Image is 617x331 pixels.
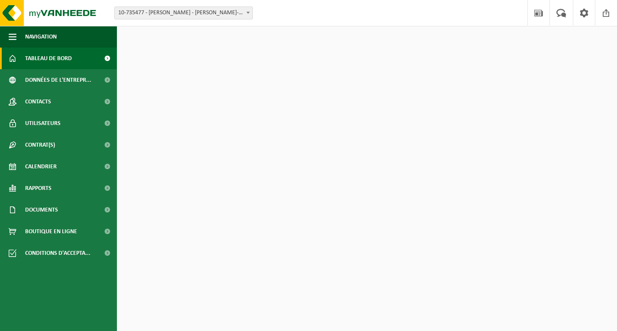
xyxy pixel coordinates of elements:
span: Contacts [25,91,51,112]
span: 10-735477 - DUBOIS VINCENT - QUÉVY-LE-GRAND [114,6,253,19]
span: 10-735477 - DUBOIS VINCENT - QUÉVY-LE-GRAND [115,7,252,19]
span: Données de l'entrepr... [25,69,91,91]
span: Boutique en ligne [25,221,77,242]
span: Tableau de bord [25,48,72,69]
span: Calendrier [25,156,57,177]
span: Rapports [25,177,52,199]
span: Contrat(s) [25,134,55,156]
span: Utilisateurs [25,112,61,134]
span: Navigation [25,26,57,48]
span: Conditions d'accepta... [25,242,90,264]
span: Documents [25,199,58,221]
